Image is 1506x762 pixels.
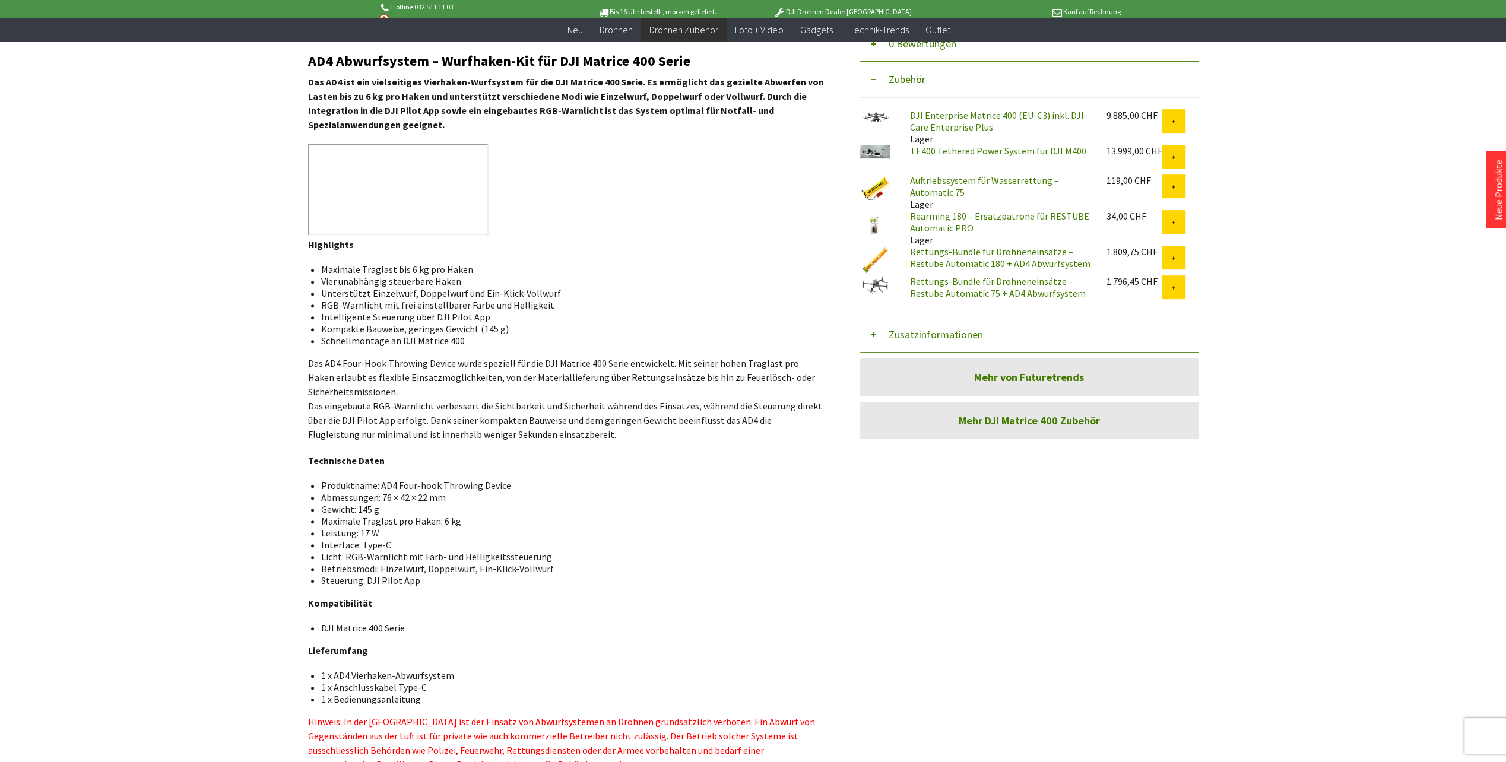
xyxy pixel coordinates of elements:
h2: AD4 Abwurfsystem – Wurfhaken-Kit für DJI Matrice 400 Serie [308,53,825,69]
strong: Technische Daten [308,455,385,466]
a: Mehr von Futuretrends [860,358,1199,396]
button: 0 Bewertungen [860,26,1199,62]
li: Maximale Traglast pro Haken: 6 kg [321,515,815,527]
p: Kauf auf Rechnung [936,5,1121,19]
li: Schnellmontage an DJI Matrice 400 [321,335,815,347]
img: TE400 Tethered Power System für DJI M400 [860,145,890,158]
li: Licht: RGB-Warnlicht mit Farb- und Helligkeitssteuerung [321,551,815,563]
a: Rettungs-Bundle für Drohneneinsätze – Restube Automatic 75 + AD4 Abwurfsystem [910,275,1086,299]
li: RGB-Warnlicht mit frei einstellbarer Farbe und Helligkeit [321,299,815,311]
span: Foto + Video [735,24,783,36]
li: Vier unabhängig steuerbare Haken [321,275,815,287]
div: 1.809,75 CHF [1106,246,1162,258]
a: Foto + Video [727,18,791,42]
li: Kompakte Bauweise, geringes Gewicht (145 g) [321,323,815,335]
strong: Highlights [308,239,354,250]
p: Das AD4 Four-Hook Throwing Device wurde speziell für die DJI Matrice 400 Serie entwickelt. Mit se... [308,356,825,442]
li: Unterstützt Einzelwurf, Doppelwurf und Ein-Klick-Vollwurf [321,287,815,299]
img: Rearming 180 – Ersatzpatrone für RESTUBE Automatic PRO [860,210,890,240]
img: Rettungs-Bundle für Drohneneinsätze – Restube Automatic 180 + AD4 Abwurfsystem [860,246,890,275]
li: Produktname: AD4 Four-hook Throwing Device [321,480,815,491]
span: Drohnen Zubehör [649,24,718,36]
li: Betriebsmodi: Einzelwurf, Doppelwurf, Ein-Klick-Vollwurf [321,563,815,574]
button: Zubehör [860,62,1199,97]
span: Gadgets [800,24,832,36]
li: 1 x AD4 Vierhaken-Abwurfsystem [321,669,815,681]
p: Bis 16 Uhr bestellt, morgen geliefert. [565,5,750,19]
div: 13.999,00 CHF [1106,145,1162,157]
a: DJI Enterprise Matrice 400 (EU-C3) inkl. DJI Care Enterprise Plus [910,109,1084,133]
span: Neu [567,24,583,36]
a: Neu [559,18,591,42]
img: DJI Enterprise Matrice 400 (EU-C3) inkl. DJI Care Enterprise Plus [860,109,890,126]
img: Titel anhand dieser ISBN in Citavi-Projekt übernehmen [379,14,389,24]
a: Gadgets [791,18,841,42]
div: 34,00 CHF [1106,210,1162,222]
a: Rettungs-Bundle für Drohneneinsätze – Restube Automatic 180 + AD4 Abwurfsystem [910,246,1090,269]
span: Outlet [925,24,950,36]
li: Maximale Traglast bis 6 kg pro Haken [321,263,815,275]
a: TE400 Tethered Power System für DJI M400 [910,145,1086,157]
li: Intelligente Steuerung über DJI Pilot App [321,311,815,323]
li: Abmessungen: 76 × 42 × 22 mm [321,491,815,503]
button: Zusatzinformationen [860,317,1199,353]
li: Gewicht: 145 g [321,503,815,515]
img: Auftriebssystem für Wasserrettung – Automatic 75 [860,174,890,204]
li: Steuerung: DJI Pilot App [321,574,815,586]
span: Technik-Trends [849,24,908,36]
li: 1 x Anschlusskabel Type-C [321,681,815,693]
div: 9.885,00 CHF [1106,109,1162,121]
a: Outlet [917,18,958,42]
a: Rearming 180 – Ersatzpatrone für RESTUBE Automatic PRO [910,210,1089,234]
a: Drohnen Zubehör [641,18,727,42]
a: Neue Produkte [1492,160,1504,220]
strong: Das AD4 ist ein vielseitiges Vierhaken-Wurfsystem für die DJI Matrice 400 Serie. Es ermöglicht da... [308,76,824,131]
a: Mehr DJI Matrice 400 Zubehör [860,402,1199,439]
a: Technik-Trends [841,18,917,42]
li: Interface: Type-C [321,539,815,551]
div: 119,00 CHF [1106,174,1162,186]
p: DJI Drohnen Dealer [GEOGRAPHIC_DATA] [750,5,935,19]
strong: Kompatibilität [308,597,372,609]
a: Auftriebssystem für Wasserrettung – Automatic 75 [910,174,1059,198]
li: Leistung: 17 W [321,527,815,539]
span: Drohnen [600,24,633,36]
a: Drohnen [591,18,641,42]
div: 1.796,45 CHF [1106,275,1162,287]
div: Lager [901,210,1097,246]
li: 1 x Bedienungsanleitung [321,693,815,705]
img: Rettungs-Bundle für Drohneneinsätze – Restube Automatic 75 + AD4 Abwurfsystem [860,275,890,296]
strong: Lieferumfang [308,644,368,656]
li: DJI Matrice 400 Serie [321,622,815,634]
div: Lager [901,109,1097,145]
div: Lager [901,174,1097,210]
